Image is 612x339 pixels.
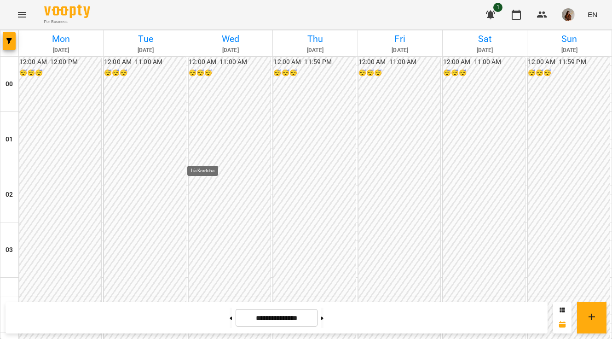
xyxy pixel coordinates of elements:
h6: 😴😴😴 [528,68,610,78]
h6: [DATE] [20,46,102,55]
h6: 00 [6,79,13,89]
h6: [DATE] [359,46,441,55]
h6: Wed [190,32,271,46]
h6: 01 [6,134,13,145]
h6: 12:00 AM - 11:00 AM [189,57,271,67]
h6: Sun [529,32,610,46]
h6: [DATE] [444,46,525,55]
span: EN [588,10,597,19]
h6: 02 [6,190,13,200]
h6: 😴😴😴 [358,68,440,78]
h6: 😴😴😴 [443,68,525,78]
h6: Tue [105,32,186,46]
h6: 12:00 AM - 11:00 AM [358,57,440,67]
h6: 12:00 AM - 12:00 PM [19,57,101,67]
h6: Thu [274,32,356,46]
h6: 12:00 AM - 11:59 PM [528,57,610,67]
h6: [DATE] [529,46,610,55]
h6: Sat [444,32,525,46]
img: Voopty Logo [44,5,90,18]
h6: 😴😴😴 [273,68,355,78]
h6: 😴😴😴 [19,68,101,78]
h6: [DATE] [190,46,271,55]
img: 3ce433daf340da6b7c5881d4c37f3cdb.png [562,8,575,21]
span: For Business [44,19,90,25]
h6: 😴😴😴 [189,68,271,78]
h6: 03 [6,245,13,255]
button: EN [584,6,601,23]
h6: Fri [359,32,441,46]
h6: 12:00 AM - 11:00 AM [443,57,525,67]
span: 1 [493,3,502,12]
h6: 😴😴😴 [104,68,186,78]
h6: 12:00 AM - 11:00 AM [104,57,186,67]
h6: [DATE] [105,46,186,55]
h6: [DATE] [274,46,356,55]
h6: 12:00 AM - 11:59 PM [273,57,355,67]
button: Menu [11,4,33,26]
h6: Mon [20,32,102,46]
